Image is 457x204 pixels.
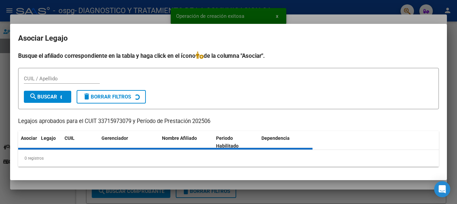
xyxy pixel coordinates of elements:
span: Buscar [29,94,57,100]
h4: Busque el afiliado correspondiente en la tabla y haga click en el ícono de la columna "Asociar". [18,51,439,60]
h2: Asociar Legajo [18,32,439,45]
span: Nombre Afiliado [162,135,197,141]
button: Buscar [24,91,71,103]
mat-icon: delete [83,92,91,100]
datatable-header-cell: Dependencia [259,131,313,153]
datatable-header-cell: Nombre Afiliado [159,131,213,153]
mat-icon: search [29,92,37,100]
datatable-header-cell: Gerenciador [99,131,159,153]
p: Legajos aprobados para el CUIT 33715973079 y Período de Prestación 202506 [18,117,439,126]
span: Legajo [41,135,56,141]
button: Borrar Filtros [77,90,146,104]
div: 0 registros [18,150,439,167]
span: Periodo Habilitado [216,135,239,149]
span: CUIL [65,135,75,141]
datatable-header-cell: Periodo Habilitado [213,131,259,153]
span: Borrar Filtros [83,94,131,100]
datatable-header-cell: Asociar [18,131,38,153]
datatable-header-cell: Legajo [38,131,62,153]
span: Gerenciador [101,135,128,141]
span: Dependencia [261,135,290,141]
datatable-header-cell: CUIL [62,131,99,153]
span: Asociar [21,135,37,141]
div: Open Intercom Messenger [434,181,450,197]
